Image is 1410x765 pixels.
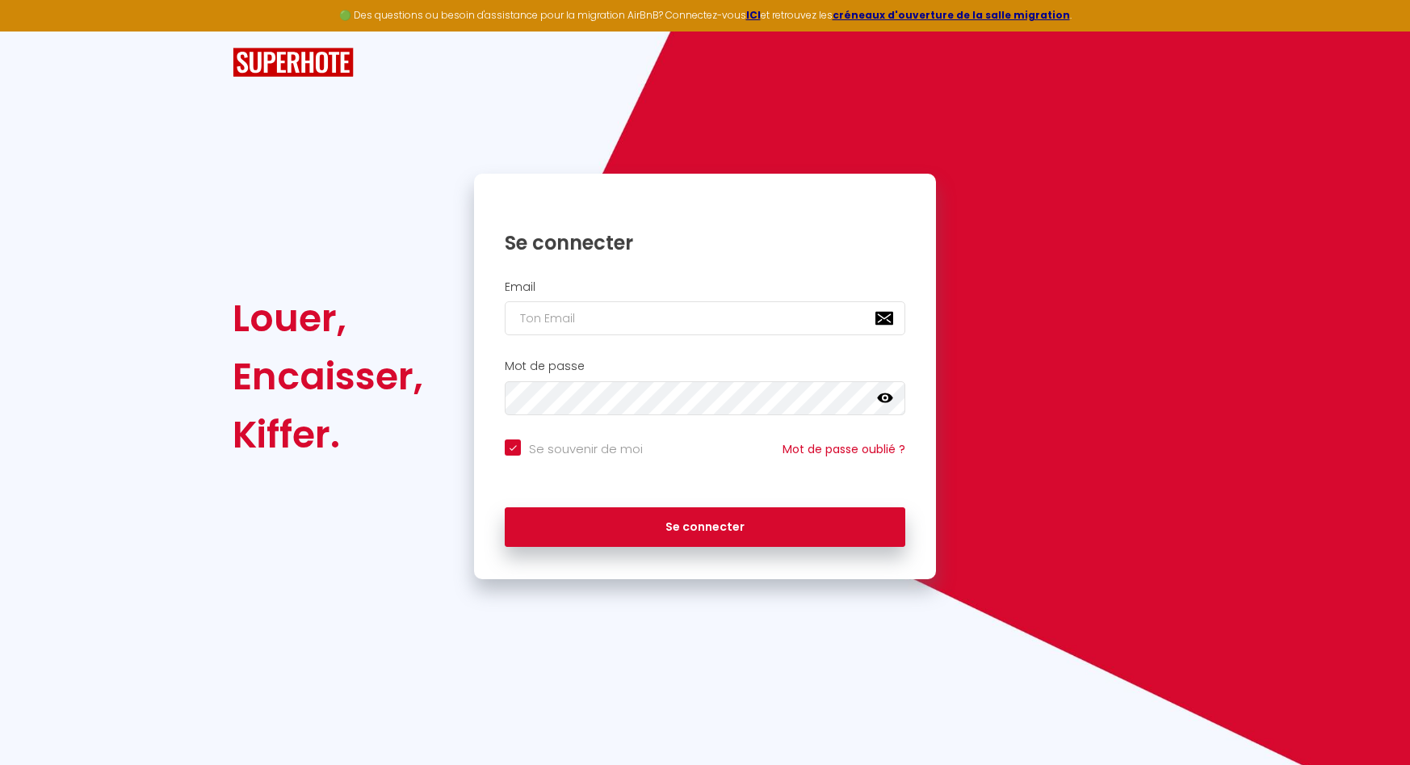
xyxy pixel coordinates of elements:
input: Ton Email [505,301,905,335]
img: SuperHote logo [233,48,354,78]
a: Mot de passe oublié ? [783,441,905,457]
div: Louer, [233,289,423,347]
h2: Email [505,280,905,294]
div: Kiffer. [233,406,423,464]
button: Se connecter [505,507,905,548]
a: créneaux d'ouverture de la salle migration [833,8,1070,22]
h2: Mot de passe [505,359,905,373]
a: ICI [746,8,761,22]
h1: Se connecter [505,230,905,255]
div: Encaisser, [233,347,423,406]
